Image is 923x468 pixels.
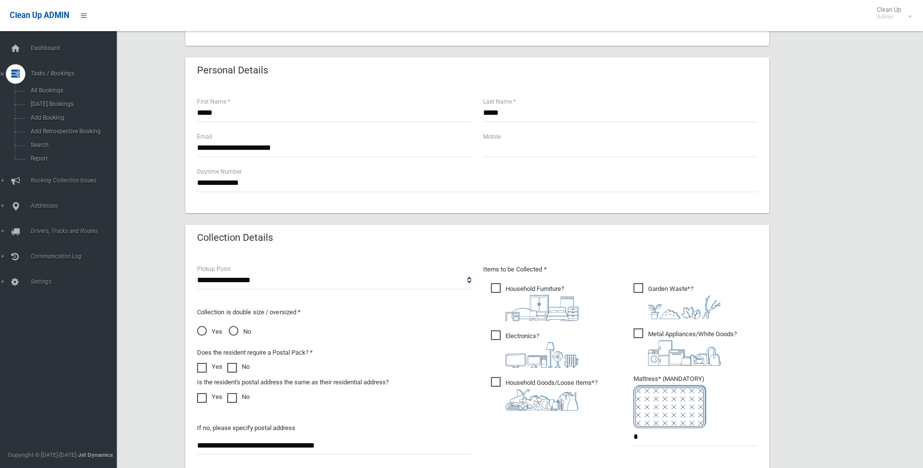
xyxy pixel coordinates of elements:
[28,202,124,209] span: Addresses
[633,385,706,428] img: e7408bece873d2c1783593a074e5cb2f.png
[227,361,250,373] label: No
[28,177,124,184] span: Booking Collection Issues
[28,128,116,135] span: Add Retrospective Booking
[185,228,285,247] header: Collection Details
[506,342,579,368] img: 394712a680b73dbc3d2a6a3a7ffe5a07.png
[648,340,721,366] img: 36c1b0289cb1767239cdd3de9e694f19.png
[28,228,124,234] span: Drivers, Trucks and Routes
[28,142,116,148] span: Search
[877,13,901,20] small: Admin
[229,326,251,338] span: No
[185,61,280,80] header: Personal Details
[197,422,295,434] label: If no, please specify postal address
[28,253,124,260] span: Communication Log
[648,285,721,319] i: ?
[872,6,911,20] span: Clean Up
[28,70,124,77] span: Tasks / Bookings
[483,264,758,275] p: Items to be Collected *
[227,391,250,403] label: No
[197,347,313,359] label: Does the resident require a Postal Pack? *
[633,328,737,366] span: Metal Appliances/White Goods
[197,361,222,373] label: Yes
[78,451,113,458] strong: Jet Dynamics
[28,155,116,162] span: Report
[491,330,579,368] span: Electronics
[506,295,579,321] img: aa9efdbe659d29b613fca23ba79d85cb.png
[648,295,721,319] img: 4fd8a5c772b2c999c83690221e5242e0.png
[506,389,579,411] img: b13cc3517677393f34c0a387616ef184.png
[506,332,579,368] i: ?
[197,377,389,388] label: Is the resident's postal address the same as their residential address?
[28,45,124,52] span: Dashboard
[28,87,116,94] span: All Bookings
[648,330,737,366] i: ?
[28,101,116,108] span: [DATE] Bookings
[197,306,471,318] p: Collection is double size / oversized *
[491,283,579,321] span: Household Furniture
[8,451,76,458] span: Copyright © [DATE]-[DATE]
[633,283,721,319] span: Garden Waste*
[506,285,579,321] i: ?
[197,326,222,338] span: Yes
[491,377,597,411] span: Household Goods/Loose Items*
[197,391,222,403] label: Yes
[28,278,124,285] span: Settings
[506,379,597,411] i: ?
[28,114,116,121] span: Add Booking
[10,11,69,20] span: Clean Up ADMIN
[633,375,758,428] span: Mattress* (MANDATORY)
